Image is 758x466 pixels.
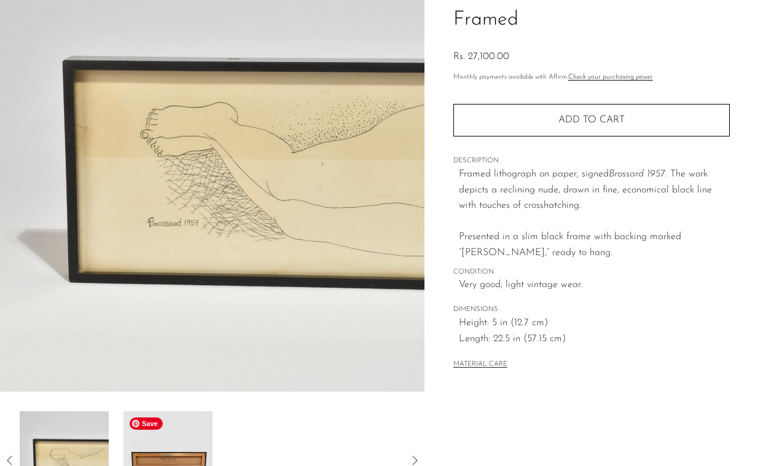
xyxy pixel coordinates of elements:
span: Very good; light vintage wear. [459,277,730,293]
a: Check your purchasing power - Learn more about Affirm Financing (opens in modal) [568,74,653,81]
p: Monthly payments available with Affirm. [453,72,730,83]
span: DIMENSIONS [453,304,730,315]
span: Add to cart [558,115,625,125]
button: MATERIAL CARE [453,360,507,369]
span: Length: 22.5 in (57.15 cm) [459,331,730,347]
span: Height: 5 in (12.7 cm) [459,315,730,331]
span: Rs. 27,100.00 [453,52,509,61]
button: Add to cart [453,104,730,136]
span: Save [130,417,163,430]
span: CONDITION [453,267,730,278]
em: Brossard 1957 [609,169,665,179]
p: Framed lithograph on paper, signed . The work depicts a reclining nude, drawn in fine, economical... [459,167,730,261]
span: DESCRIPTION [453,156,730,167]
